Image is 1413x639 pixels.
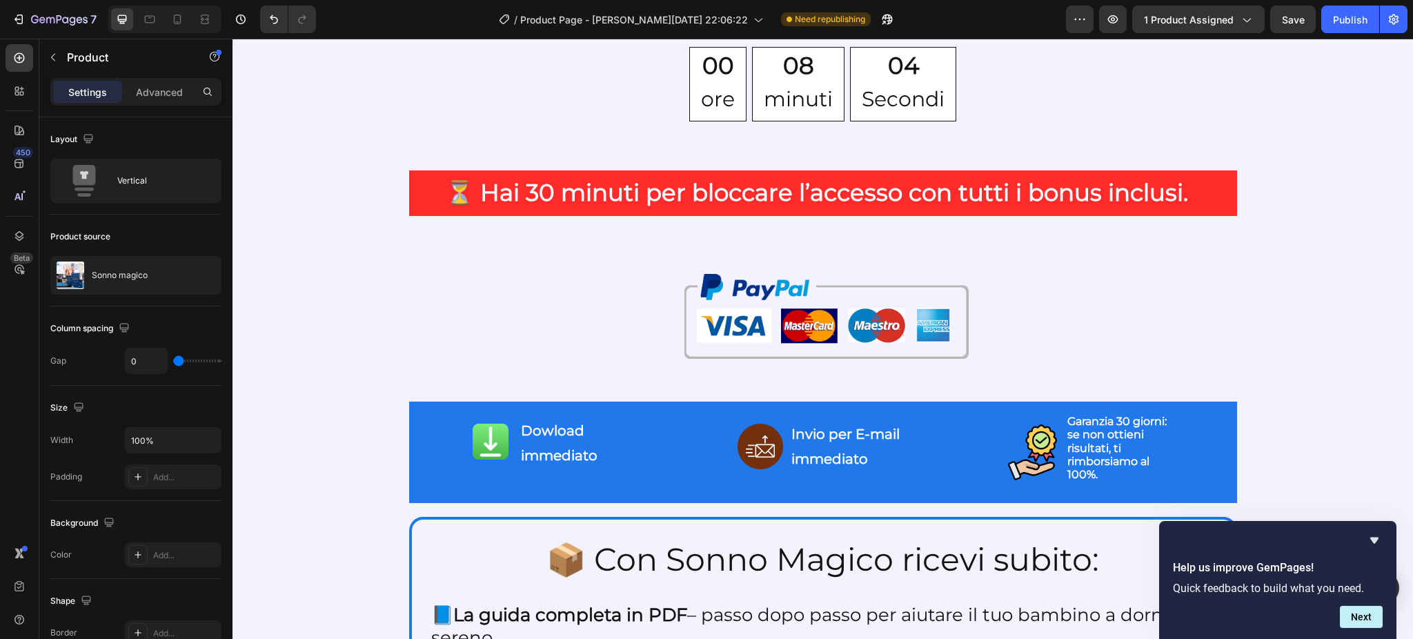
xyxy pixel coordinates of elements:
button: Save [1270,6,1316,33]
img: gempages_549359585001997509-ec0c0516-ca50-4ca6-870c-4c39771750d9.png [505,385,551,431]
h2: Help us improve GemPages! [1173,560,1383,576]
div: Border [50,627,77,639]
div: Column spacing [50,319,132,338]
img: gempages_549359585001997509-aa4167aa-ce3b-40cd-b574-67c18ecc0701.png [771,385,829,442]
p: 📦 Con Sonno Magico ricevi subito: [192,500,989,542]
span: Product Page - [PERSON_NAME][DATE] 22:06:22 [520,12,748,27]
strong: ⏳ Hai 30 minuti per bloccare l’accesso con tutti i bonus inclusi. [213,139,956,168]
span: 1 product assigned [1144,12,1234,27]
button: Next question [1340,606,1383,628]
div: Beta [10,253,33,264]
button: 7 [6,6,103,33]
img: gempages_549359585001997509-9bddfa91-7257-4a83-a207-33fd6559574e.png [240,385,276,421]
div: Width [50,434,73,446]
p: Dowload immediato [288,380,405,429]
div: Gap [50,355,66,367]
input: Auto [126,348,167,373]
p: 7 [90,11,97,28]
div: Product source [50,230,110,243]
div: Color [50,549,72,561]
p: Invio per E-mail immediato [559,383,670,433]
p: Secondi [629,42,712,79]
div: Padding [50,471,82,483]
button: 1 product assigned [1132,6,1265,33]
p: Product [67,49,184,66]
div: Vertical [117,165,201,197]
div: Background [50,514,117,533]
img: product feature img [57,262,84,289]
div: 450 [13,147,33,158]
div: Add... [153,471,218,484]
p: Sonno magico [92,271,148,280]
div: Layout [50,130,97,149]
p: ore [468,42,502,79]
div: Add... [153,549,218,562]
div: Undo/Redo [260,6,316,33]
button: Publish [1321,6,1379,33]
div: 04 [629,12,712,42]
p: Settings [68,85,107,99]
p: Advanced [136,85,183,99]
span: Need republishing [795,13,865,26]
img: gempages_549359585001997509-edbf469f-6372-4ce0-a34d-bc1c941b7716.png [429,223,751,339]
div: Publish [1333,12,1367,27]
p: Quick feedback to build what you need. [1173,582,1383,595]
p: minuti [531,42,600,79]
h2: Rich Text Editor. Editing area: main [190,499,991,543]
div: Help us improve GemPages! [1173,532,1383,628]
div: Shape [50,592,95,611]
span: / [514,12,517,27]
div: Size [50,399,87,417]
span: Save [1282,14,1305,26]
iframe: Design area [233,39,1413,639]
div: 08 [531,12,600,42]
span: Garanzia 30 giorni: se non ottieni risultati, ti rimborsiamo al 100%. [835,376,934,442]
button: Hide survey [1366,532,1383,549]
strong: La guida completa in PDF [221,565,455,587]
input: Auto [126,428,221,453]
